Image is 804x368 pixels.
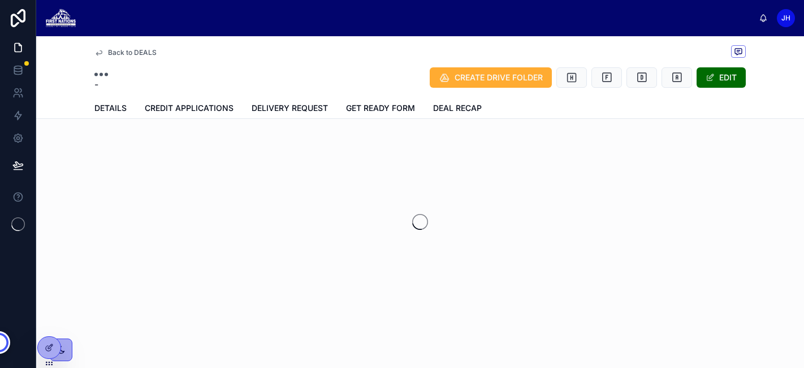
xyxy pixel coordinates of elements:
[94,98,127,121] a: DETAILS
[781,14,790,23] span: JH
[145,98,234,121] a: CREDIT APPLICATIONS
[346,98,415,121] a: GET READY FORM
[433,98,482,121] a: DEAL RECAP
[94,48,157,57] a: Back to DEALS
[430,67,552,88] button: CREATE DRIVE FOLDER
[346,102,415,114] span: GET READY FORM
[252,102,328,114] span: DELIVERY REQUEST
[455,72,543,83] span: CREATE DRIVE FOLDER
[45,9,76,27] img: App logo
[697,67,746,88] button: EDIT
[145,102,234,114] span: CREDIT APPLICATIONS
[94,102,127,114] span: DETAILS
[252,98,328,121] a: DELIVERY REQUEST
[94,78,108,91] span: -
[433,102,482,114] span: DEAL RECAP
[108,48,157,57] span: Back to DEALS
[85,6,759,10] div: scrollable content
